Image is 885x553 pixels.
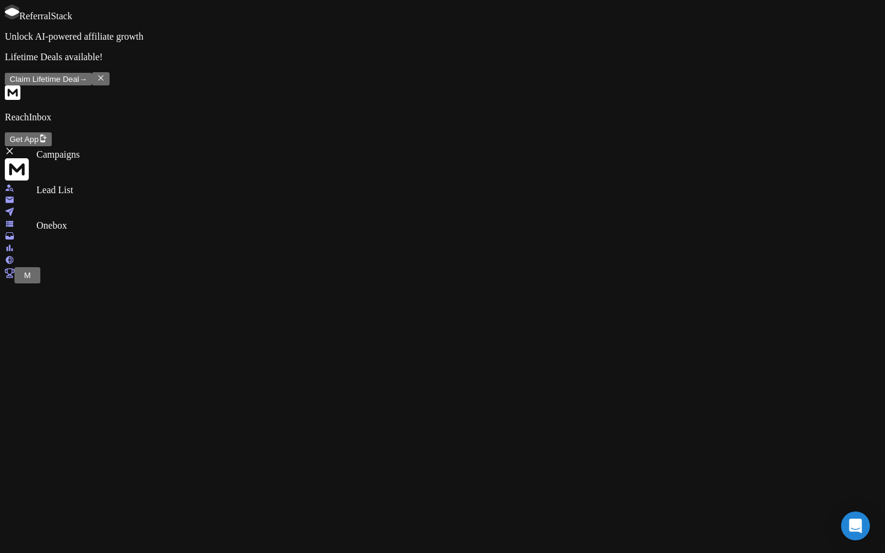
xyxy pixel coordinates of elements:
[5,52,880,63] p: Lifetime Deals available!
[92,72,110,85] button: Close banner
[5,132,52,146] button: Get App
[841,511,870,540] div: Open Intercom Messenger
[19,11,72,21] span: ReferralStack
[37,185,73,196] div: Lead List
[5,73,92,85] button: Claim Lifetime Deal→
[14,267,40,283] button: M
[37,220,67,231] div: Onebox
[79,75,87,84] span: →
[37,149,80,160] div: Campaigns
[5,31,880,42] p: Unlock AI-powered affiliate growth
[5,112,880,123] p: ReachInbox
[24,271,31,280] span: M
[19,269,36,282] button: M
